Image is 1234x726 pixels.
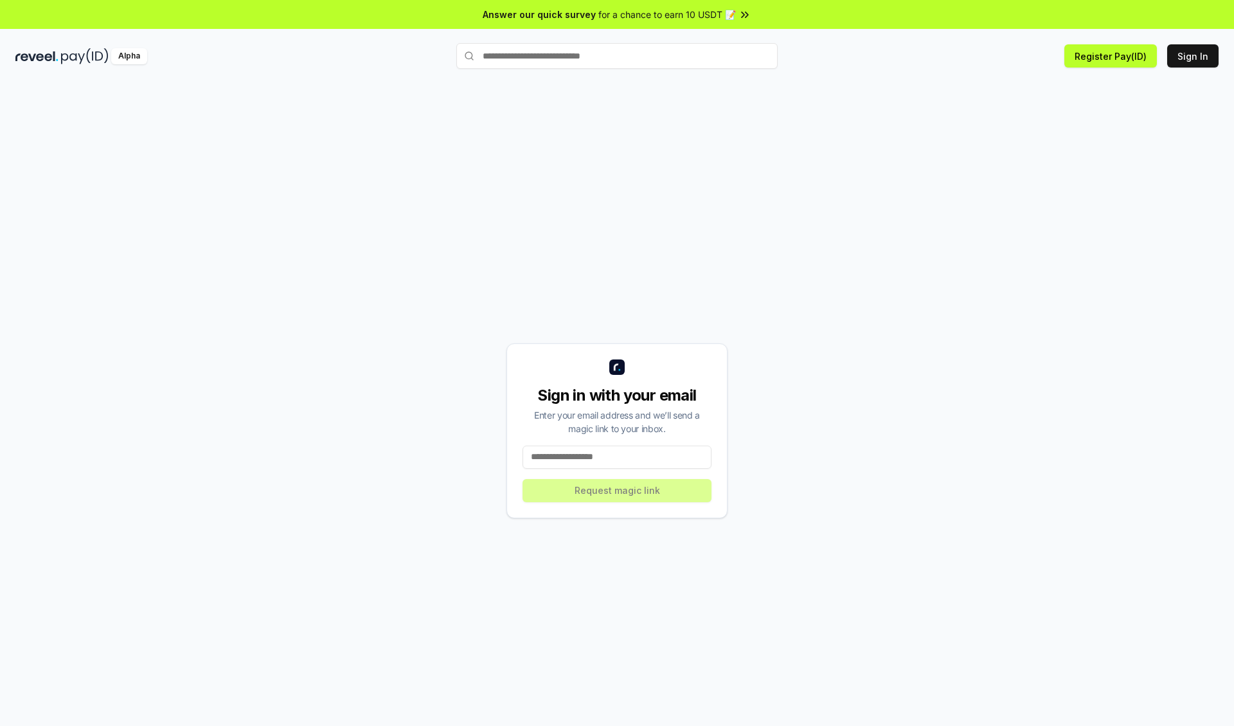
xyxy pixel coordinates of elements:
button: Sign In [1167,44,1219,68]
img: pay_id [61,48,109,64]
button: Register Pay(ID) [1064,44,1157,68]
img: logo_small [609,359,625,375]
span: for a chance to earn 10 USDT 📝 [598,8,736,21]
div: Alpha [111,48,147,64]
img: reveel_dark [15,48,58,64]
div: Enter your email address and we’ll send a magic link to your inbox. [523,408,711,435]
span: Answer our quick survey [483,8,596,21]
div: Sign in with your email [523,385,711,406]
